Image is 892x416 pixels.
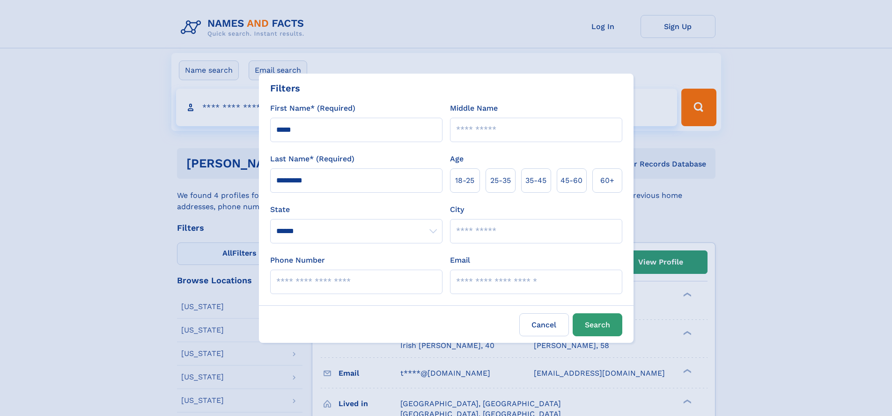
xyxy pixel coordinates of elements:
button: Search [573,313,622,336]
label: Age [450,153,464,165]
label: Email [450,255,470,266]
label: Phone Number [270,255,325,266]
label: Middle Name [450,103,498,114]
label: State [270,204,442,215]
label: Cancel [519,313,569,336]
span: 45‑60 [560,175,582,186]
div: Filters [270,81,300,95]
label: Last Name* (Required) [270,153,354,165]
label: First Name* (Required) [270,103,355,114]
span: 25‑35 [490,175,511,186]
span: 18‑25 [455,175,474,186]
span: 35‑45 [525,175,546,186]
span: 60+ [600,175,614,186]
label: City [450,204,464,215]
